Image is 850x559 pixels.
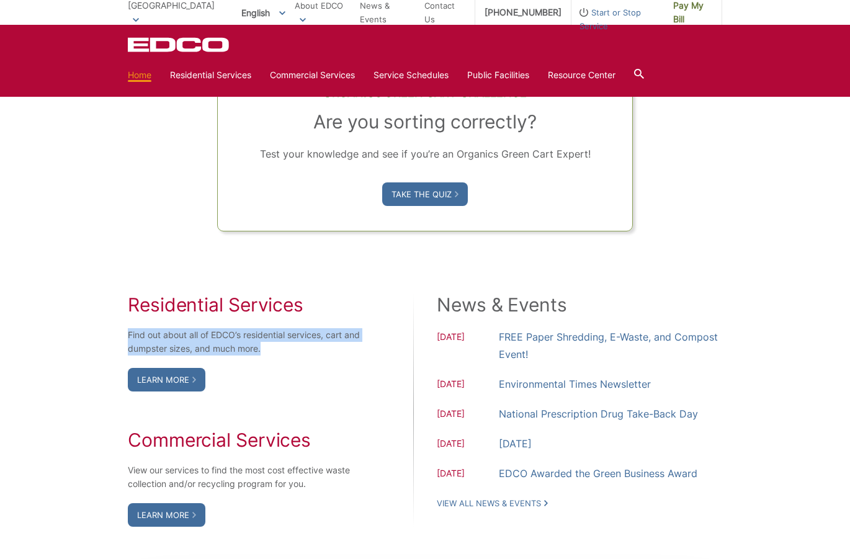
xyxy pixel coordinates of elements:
[499,465,697,482] a: EDCO Awarded the Green Business Award
[437,377,499,393] span: [DATE]
[548,68,615,82] a: Resource Center
[232,2,295,23] span: English
[437,437,499,452] span: [DATE]
[499,435,532,452] a: [DATE]
[128,368,205,391] a: Learn More
[128,503,205,527] a: Learn More
[128,68,151,82] a: Home
[128,37,231,52] a: EDCD logo. Return to the homepage.
[467,68,529,82] a: Public Facilities
[374,68,449,82] a: Service Schedules
[382,182,468,206] a: Take the Quiz
[437,498,548,509] a: View All News & Events
[243,145,608,163] p: Test your knowledge and see if you’re an Organics Green Cart Expert!
[243,110,608,133] h3: Are you sorting correctly?
[128,293,362,316] h2: Residential Services
[499,375,651,393] a: Environmental Times Newsletter
[437,330,499,363] span: [DATE]
[128,328,362,356] p: Find out about all of EDCO’s residential services, cart and dumpster sizes, and much more.
[437,293,722,316] h2: News & Events
[128,463,362,491] p: View our services to find the most cost effective waste collection and/or recycling program for you.
[437,467,499,482] span: [DATE]
[128,429,362,451] h2: Commercial Services
[170,68,251,82] a: Residential Services
[499,328,722,363] a: FREE Paper Shredding, E-Waste, and Compost Event!
[499,405,698,423] a: National Prescription Drug Take-Back Day
[270,68,355,82] a: Commercial Services
[437,407,499,423] span: [DATE]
